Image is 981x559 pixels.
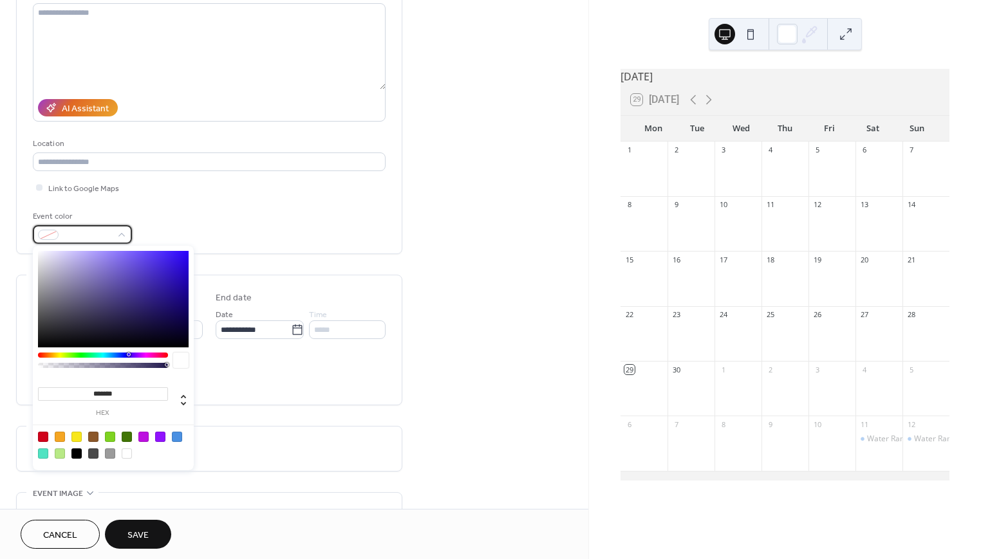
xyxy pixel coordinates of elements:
div: 2 [765,365,775,374]
div: Location [33,137,383,151]
div: 5 [812,145,822,155]
div: #000000 [71,448,82,459]
span: Link to Google Maps [48,182,119,196]
div: 5 [906,365,916,374]
div: 1 [624,145,634,155]
div: 4 [765,145,775,155]
div: 1 [718,365,728,374]
div: Water Ramp Camp [855,434,902,444]
div: #7ED321 [105,432,115,442]
div: Water Ramp Camp [902,434,949,444]
div: 10 [718,200,728,210]
div: 2 [671,145,681,155]
div: Tue [675,116,719,142]
div: 6 [624,419,634,429]
div: 3 [812,365,822,374]
div: 28 [906,310,916,320]
div: Sun [895,116,939,142]
span: Cancel [43,529,77,542]
div: Water Ramp Camp [867,434,935,444]
div: 14 [906,200,916,210]
span: Date [216,308,233,322]
div: 25 [765,310,775,320]
div: #FFFFFF [122,448,132,459]
button: Save [105,520,171,549]
div: #4A4A4A [88,448,98,459]
div: 18 [765,255,775,264]
span: Event image [33,487,83,500]
div: #B8E986 [55,448,65,459]
span: Save [127,529,149,542]
div: 23 [671,310,681,320]
div: [DATE] [621,69,949,84]
button: Cancel [21,520,100,549]
div: #D0021B [38,432,48,442]
div: 30 [671,365,681,374]
div: Thu [763,116,807,142]
div: 27 [859,310,869,320]
div: AI Assistant [62,102,109,116]
div: 9 [765,419,775,429]
div: Fri [807,116,851,142]
div: 17 [718,255,728,264]
div: 3 [718,145,728,155]
div: 16 [671,255,681,264]
div: 24 [718,310,728,320]
div: 21 [906,255,916,264]
div: Sat [851,116,895,142]
div: 11 [765,200,775,210]
div: #9B9B9B [105,448,115,459]
span: Time [309,308,327,322]
div: 12 [812,200,822,210]
div: Mon [631,116,675,142]
div: #9013FE [155,432,165,442]
div: 13 [859,200,869,210]
div: 11 [859,419,869,429]
label: hex [38,410,168,417]
div: 20 [859,255,869,264]
div: #4A90E2 [172,432,182,442]
div: 7 [906,145,916,155]
div: #BD10E0 [138,432,149,442]
div: 10 [812,419,822,429]
div: End date [216,291,252,305]
div: #417505 [122,432,132,442]
div: #F5A623 [55,432,65,442]
div: 29 [624,365,634,374]
div: 26 [812,310,822,320]
div: #50E3C2 [38,448,48,459]
div: 7 [671,419,681,429]
button: AI Assistant [38,99,118,116]
div: 4 [859,365,869,374]
div: 12 [906,419,916,429]
div: 6 [859,145,869,155]
div: #8B572A [88,432,98,442]
div: 8 [624,200,634,210]
div: Wed [719,116,763,142]
div: #F8E71C [71,432,82,442]
div: 19 [812,255,822,264]
div: 15 [624,255,634,264]
div: Event color [33,210,129,223]
div: 8 [718,419,728,429]
div: 9 [671,200,681,210]
div: 22 [624,310,634,320]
